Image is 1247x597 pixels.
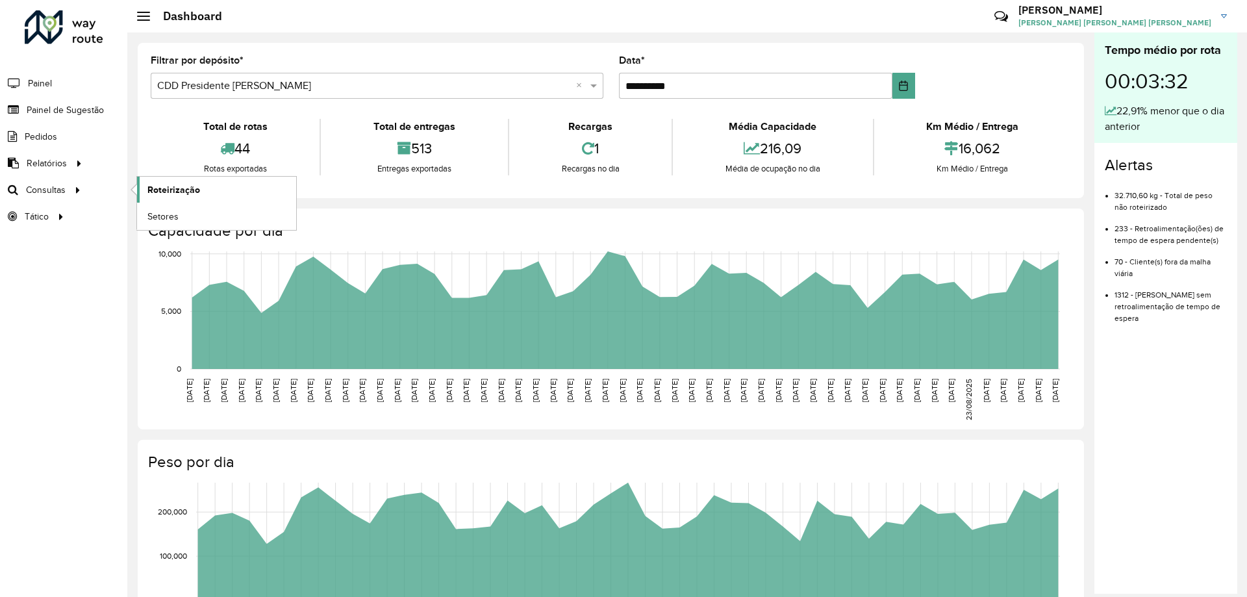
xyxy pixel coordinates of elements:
[324,119,504,134] div: Total de entregas
[220,379,228,402] text: [DATE]
[27,157,67,170] span: Relatórios
[964,379,973,420] text: 23/08/2025
[1051,379,1059,402] text: [DATE]
[148,222,1071,240] h4: Capacidade por dia
[1016,379,1025,402] text: [DATE]
[676,134,869,162] div: 216,09
[566,379,574,402] text: [DATE]
[892,73,915,99] button: Choose Date
[843,379,851,402] text: [DATE]
[1115,213,1227,246] li: 233 - Retroalimentação(ões) de tempo de espera pendente(s)
[1105,59,1227,103] div: 00:03:32
[147,183,200,197] span: Roteirização
[323,379,332,402] text: [DATE]
[1115,180,1227,213] li: 32.710,60 kg - Total de peso não roteirizado
[137,203,296,229] a: Setores
[826,379,835,402] text: [DATE]
[1018,17,1211,29] span: [PERSON_NAME] [PERSON_NAME] [PERSON_NAME]
[1018,4,1211,16] h3: [PERSON_NAME]
[514,379,522,402] text: [DATE]
[497,379,505,402] text: [DATE]
[987,3,1015,31] a: Contato Rápido
[705,379,713,402] text: [DATE]
[653,379,661,402] text: [DATE]
[512,119,668,134] div: Recargas
[1115,279,1227,324] li: 1312 - [PERSON_NAME] sem retroalimentação de tempo de espera
[26,183,66,197] span: Consultas
[877,119,1068,134] div: Km Médio / Entrega
[531,379,540,402] text: [DATE]
[289,379,297,402] text: [DATE]
[739,379,748,402] text: [DATE]
[202,379,210,402] text: [DATE]
[619,53,645,68] label: Data
[158,507,187,516] text: 200,000
[1115,246,1227,279] li: 70 - Cliente(s) fora da malha viária
[687,379,696,402] text: [DATE]
[358,379,366,402] text: [DATE]
[28,77,52,90] span: Painel
[576,78,587,94] span: Clear all
[722,379,731,402] text: [DATE]
[341,379,349,402] text: [DATE]
[137,177,296,203] a: Roteirização
[375,379,384,402] text: [DATE]
[670,379,679,402] text: [DATE]
[1105,156,1227,175] h4: Alertas
[154,134,316,162] div: 44
[150,9,222,23] h2: Dashboard
[512,134,668,162] div: 1
[999,379,1007,402] text: [DATE]
[635,379,644,402] text: [DATE]
[154,119,316,134] div: Total de rotas
[324,134,504,162] div: 513
[148,453,1071,472] h4: Peso por dia
[445,379,453,402] text: [DATE]
[25,210,49,223] span: Tático
[160,552,187,560] text: 100,000
[151,53,244,68] label: Filtrar por depósito
[676,162,869,175] div: Média de ocupação no dia
[393,379,401,402] text: [DATE]
[177,364,181,373] text: 0
[324,162,504,175] div: Entregas exportadas
[1105,103,1227,134] div: 22,91% menor que o dia anterior
[147,210,179,223] span: Setores
[774,379,783,402] text: [DATE]
[930,379,938,402] text: [DATE]
[618,379,627,402] text: [DATE]
[877,162,1068,175] div: Km Médio / Entrega
[809,379,817,402] text: [DATE]
[583,379,592,402] text: [DATE]
[877,134,1068,162] div: 16,062
[895,379,903,402] text: [DATE]
[185,379,194,402] text: [DATE]
[427,379,436,402] text: [DATE]
[237,379,246,402] text: [DATE]
[306,379,314,402] text: [DATE]
[410,379,418,402] text: [DATE]
[1034,379,1042,402] text: [DATE]
[1105,42,1227,59] div: Tempo médio por rota
[913,379,921,402] text: [DATE]
[271,379,280,402] text: [DATE]
[161,307,181,316] text: 5,000
[25,130,57,144] span: Pedidos
[861,379,869,402] text: [DATE]
[462,379,470,402] text: [DATE]
[982,379,990,402] text: [DATE]
[601,379,609,402] text: [DATE]
[676,119,869,134] div: Média Capacidade
[947,379,955,402] text: [DATE]
[479,379,488,402] text: [DATE]
[512,162,668,175] div: Recargas no dia
[27,103,104,117] span: Painel de Sugestão
[254,379,262,402] text: [DATE]
[791,379,800,402] text: [DATE]
[154,162,316,175] div: Rotas exportadas
[757,379,765,402] text: [DATE]
[158,249,181,258] text: 10,000
[549,379,557,402] text: [DATE]
[878,379,887,402] text: [DATE]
